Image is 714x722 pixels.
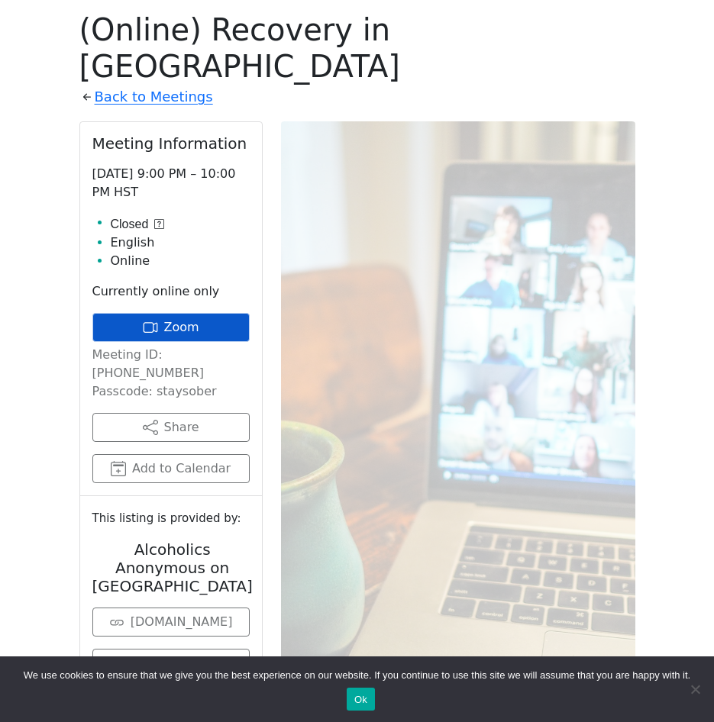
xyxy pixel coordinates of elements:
[347,688,375,711] button: Ok
[111,234,250,252] li: English
[92,346,250,401] p: Meeting ID: [PHONE_NUMBER] Passcode: staysober
[92,134,250,153] h2: Meeting Information
[24,668,690,683] span: We use cookies to ensure that we give you the best experience on our website. If you continue to ...
[95,85,213,109] a: Back to Meetings
[687,682,703,697] span: No
[92,540,253,595] h2: Alcoholics Anonymous on [GEOGRAPHIC_DATA]
[92,282,250,301] p: Currently online only
[111,215,165,234] button: Closed
[92,413,250,442] button: Share
[92,313,250,342] a: Zoom
[79,11,635,85] h1: (Online) Recovery in [GEOGRAPHIC_DATA]
[92,165,250,201] p: [DATE] 9:00 PM – 10:00 PM HST
[92,649,250,678] a: Update Meeting Info
[92,608,250,637] a: [DOMAIN_NAME]
[92,508,250,528] small: This listing is provided by:
[111,215,149,234] span: Closed
[111,252,250,270] li: Online
[92,454,250,483] button: Add to Calendar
